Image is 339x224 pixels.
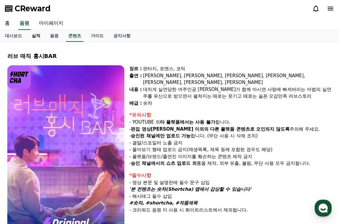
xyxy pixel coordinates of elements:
[19,182,23,187] span: 홈
[7,52,332,60] div: 러브 매직 홍시BAR
[129,172,332,179] div: *필수사항
[129,65,142,72] div: 장르 :
[143,100,332,107] div: 숏챠
[66,30,84,42] a: 콘텐츠
[160,119,215,125] strong: 타 플랫폼에서는 사용 불가
[129,146,332,153] p: - 몰아보기 형태 업로드 금지(재생목록, 제목 등에 포함된 경우도 해당)
[143,72,332,86] div: [PERSON_NAME], [PERSON_NAME], [PERSON_NAME], [PERSON_NAME], [PERSON_NAME], [PERSON_NAME], [PERSON...
[109,30,135,42] a: 공지사항
[210,126,290,132] strong: 다른 플랫폼 콘텐츠로 오인되지 않도록
[131,126,209,132] strong: 편집 영상[PERSON_NAME] 이외의
[129,193,332,200] div: - 해시태그 필수 삽입
[2,173,40,189] a: 홈
[34,17,68,30] a: 마이페이지
[129,207,332,214] div: - 크리워드 음원 미 사용 시 화이트리스트에서 제외됩니다.
[129,160,332,167] p: - 롱폼 제작, 외부 유출, 불펌, 무단 사용 모두 금지됩니다.
[143,65,332,72] div: 판타지, 로맨스, 코믹
[143,86,332,100] div: 대차게 실연당한 여주인공 [PERSON_NAME]가 함께 마시면 사랑에 빠져버리는 마법의 실연주를 유산으로 받으면서 펼쳐지는 때로는 웃기고 때로는 슬픈 오감만족 러브스토리
[79,173,117,189] a: 설정
[94,182,102,187] span: 설정
[56,183,63,188] span: 대화
[5,4,51,13] a: CReward
[129,72,142,86] div: 출연 :
[129,111,332,119] div: *유의사항
[131,161,197,166] strong: 승인 채널에서의 쇼츠 업로드 외
[129,126,332,133] p: - 주의해 주세요.
[131,133,191,139] strong: 승인된 채널에만 업로드 가능
[7,65,31,89] img: logo
[129,200,198,206] strong: #숏챠, #shortcha, #작품제목
[129,153,332,160] p: - 플랫폼/브랜드/출연진 이미지를 훼손하는 콘텐츠 제작 금지
[86,30,109,42] a: 가이드
[27,30,45,42] a: 실적
[129,86,142,100] div: 내용 :
[129,139,332,146] p: - 결말/스포일러 노출 금지
[129,179,332,186] div: - 영상 본문 및 설명란에 필수 문구 삽입
[15,4,51,13] span: CReward
[129,100,142,107] div: 배급 :
[18,17,30,30] a: 음원
[45,30,63,42] a: 음원
[129,132,332,139] p: - 합니다. (무단 사용 시 삭제 조치)
[40,173,79,189] a: 대화
[129,119,332,126] p: - YOUTUBE 외 합니다.
[129,186,251,192] strong: '본 컨텐츠는 숏챠(Shortcha) 앱에서 감상할 수 있습니다'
